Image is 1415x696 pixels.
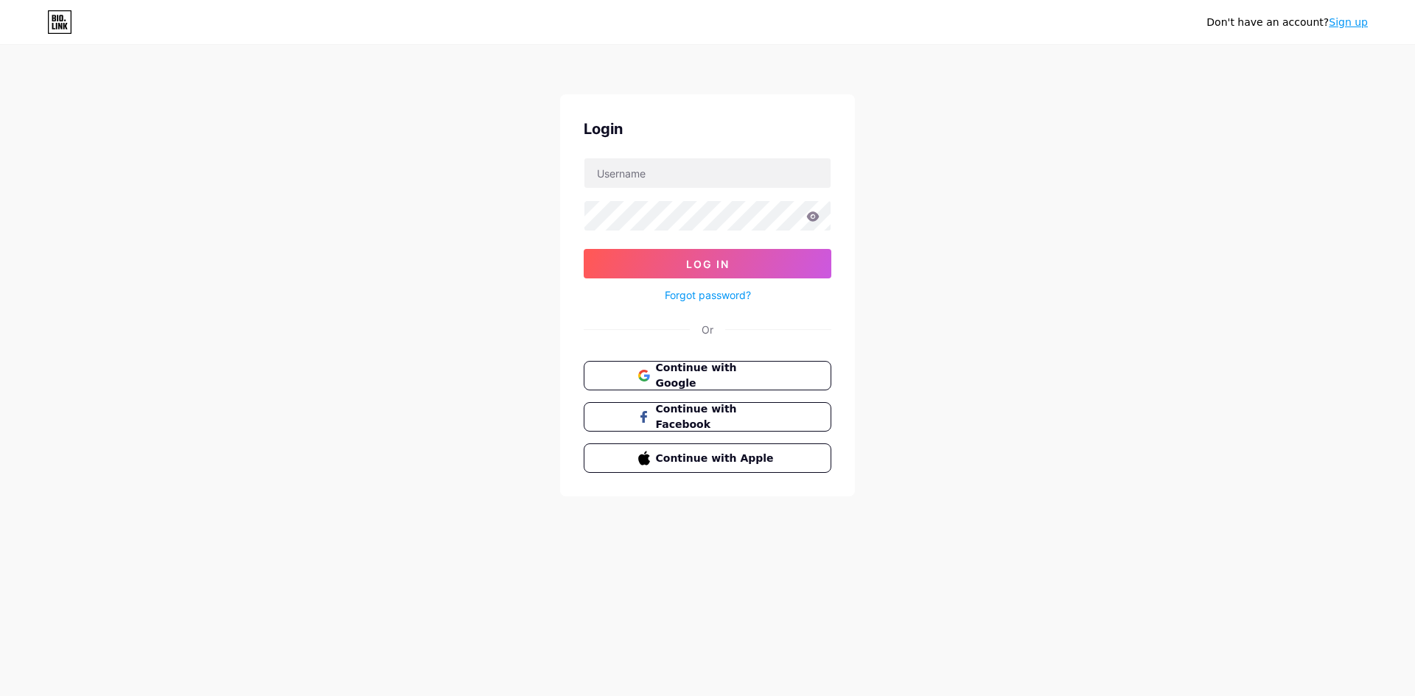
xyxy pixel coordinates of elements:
a: Sign up [1329,16,1368,28]
div: Login [584,118,831,140]
button: Log In [584,249,831,278]
div: Or [702,322,713,337]
div: Don't have an account? [1206,15,1368,30]
span: Continue with Apple [656,451,778,466]
button: Continue with Facebook [584,402,831,432]
button: Continue with Apple [584,443,831,473]
span: Continue with Google [656,360,778,391]
button: Continue with Google [584,361,831,390]
a: Forgot password? [665,287,751,303]
span: Log In [686,258,730,270]
span: Continue with Facebook [656,401,778,432]
input: Username [584,158,831,188]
